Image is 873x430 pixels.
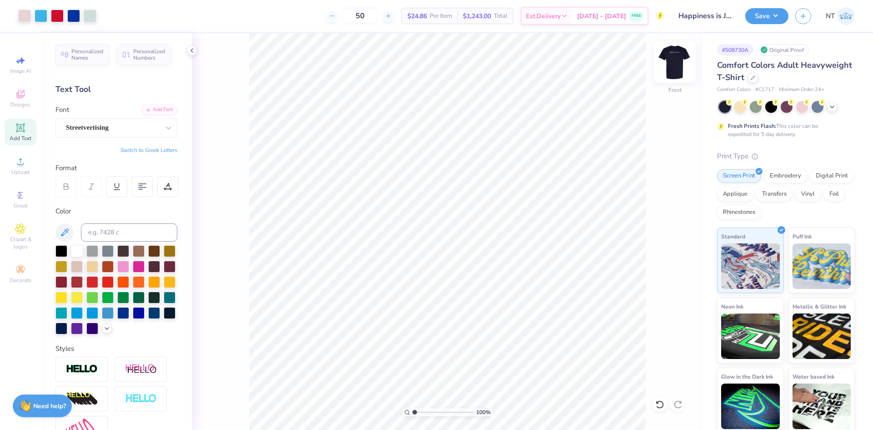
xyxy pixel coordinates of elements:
[728,122,840,138] div: This color can be expedited for 5 day delivery.
[717,44,753,56] div: # 508730A
[728,122,776,130] strong: Fresh Prints Flash:
[342,8,378,24] input: – –
[55,163,178,173] div: Format
[33,402,66,410] strong: Need help?
[133,48,166,61] span: Personalized Numbers
[668,86,682,94] div: Front
[721,314,780,359] img: Neon Ink
[10,67,31,75] span: Image AI
[826,7,855,25] a: NT
[120,147,177,154] button: Switch to Greek Letters
[81,223,177,242] input: e.g. 7428 c
[125,364,157,375] img: Shadow
[577,11,626,21] span: [DATE] - [DATE]
[717,60,852,83] span: Comfort Colors Adult Heavyweight T-Shirt
[494,11,507,21] span: Total
[476,408,491,416] span: 100 %
[717,206,761,219] div: Rhinestones
[793,372,834,381] span: Water based Ink
[793,314,851,359] img: Metallic & Glitter Ink
[10,135,31,142] span: Add Text
[717,187,753,201] div: Applique
[793,243,851,289] img: Puff Ink
[779,86,824,94] span: Minimum Order: 24 +
[66,364,98,374] img: Stroke
[430,11,452,21] span: Per Item
[758,44,809,56] div: Original Proof
[721,302,743,311] span: Neon Ink
[793,302,846,311] span: Metallic & Glitter Ink
[721,232,745,241] span: Standard
[10,277,31,284] span: Decorate
[125,394,157,404] img: Negative Space
[793,232,812,241] span: Puff Ink
[5,236,36,250] span: Clipart & logos
[826,11,835,21] span: NT
[14,202,28,209] span: Greek
[721,372,773,381] span: Glow in the Dark Ink
[810,169,854,183] div: Digital Print
[632,13,641,19] span: FREE
[10,101,30,108] span: Designs
[717,169,761,183] div: Screen Print
[764,169,807,183] div: Embroidery
[717,151,855,162] div: Print Type
[837,7,855,25] img: Nestor Talens
[795,187,821,201] div: Vinyl
[717,86,751,94] span: Comfort Colors
[657,44,693,80] img: Front
[55,344,177,354] div: Styles
[71,48,104,61] span: Personalized Names
[756,187,793,201] div: Transfers
[55,83,177,96] div: Text Tool
[745,8,788,24] button: Save
[526,11,561,21] span: Est. Delivery
[672,7,738,25] input: Untitled Design
[463,11,491,21] span: $1,243.00
[55,206,177,217] div: Color
[721,243,780,289] img: Standard
[823,187,845,201] div: Foil
[66,392,98,406] img: 3d Illusion
[11,168,30,176] span: Upload
[141,105,177,115] div: Add Font
[407,11,427,21] span: $24.86
[793,384,851,429] img: Water based Ink
[55,105,69,115] label: Font
[721,384,780,429] img: Glow in the Dark Ink
[755,86,774,94] span: # C1717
